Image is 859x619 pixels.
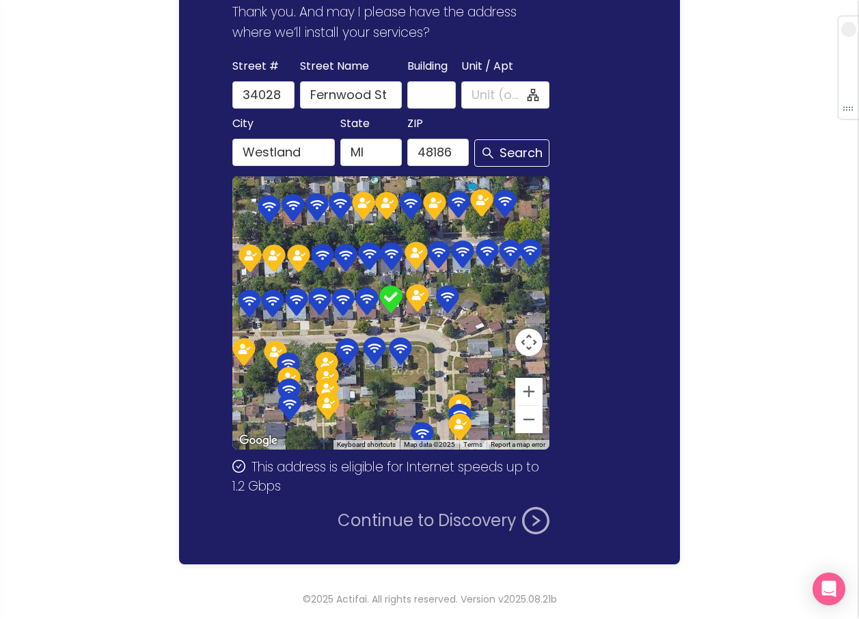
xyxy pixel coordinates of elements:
[338,507,549,534] button: Continue to Discovery
[407,114,423,133] span: ZIP
[407,57,448,76] span: Building
[232,458,538,495] span: This address is eligible for Internet speeds up to 1.2 Gbps
[463,441,482,448] a: Terms (opens in new tab)
[491,441,545,448] a: Report a map error
[337,440,396,450] button: Keyboard shortcuts
[340,139,402,166] input: MI
[232,81,294,109] input: 34028
[813,573,845,605] div: Open Intercom Messenger
[472,85,525,105] input: Unit (optional)
[232,460,245,473] span: check-circle
[300,57,369,76] span: Street Name
[232,2,555,43] p: Thank you. And may I please have the address where we’ll install your services?
[515,329,543,356] button: Map camera controls
[515,406,543,433] button: Zoom out
[527,89,539,101] span: apartment
[232,57,279,76] span: Street #
[407,139,469,166] input: 48186
[232,139,334,166] input: Westland
[404,441,455,448] span: Map data ©2025
[340,114,370,133] span: State
[474,139,549,167] button: Search
[515,378,543,405] button: Zoom in
[232,114,254,133] span: City
[300,81,402,109] input: Fernwood St
[236,432,281,450] a: Open this area in Google Maps (opens a new window)
[236,432,281,450] img: Google
[461,57,513,76] span: Unit / Apt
